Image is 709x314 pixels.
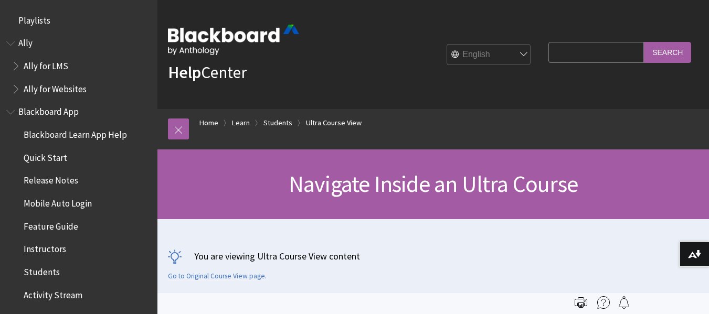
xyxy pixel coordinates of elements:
[306,116,362,129] a: Ultra Course View
[168,272,267,281] a: Go to Original Course View page.
[597,296,610,309] img: More help
[6,35,151,98] nav: Book outline for Anthology Ally Help
[18,35,33,49] span: Ally
[618,296,630,309] img: Follow this page
[447,45,531,66] select: Site Language Selector
[575,296,587,309] img: Print
[24,80,87,94] span: Ally for Websites
[24,57,68,71] span: Ally for LMS
[168,250,699,263] p: You are viewing Ultra Course View content
[24,241,66,255] span: Instructors
[18,12,50,26] span: Playlists
[232,116,250,129] a: Learn
[168,62,247,83] a: HelpCenter
[24,149,67,163] span: Quick Start
[24,126,127,140] span: Blackboard Learn App Help
[168,62,201,83] strong: Help
[263,116,292,129] a: Students
[6,12,151,29] nav: Book outline for Playlists
[168,25,299,55] img: Blackboard by Anthology
[24,218,78,232] span: Feature Guide
[24,194,92,209] span: Mobile Auto Login
[24,172,78,186] span: Release Notes
[24,286,82,300] span: Activity Stream
[289,169,578,198] span: Navigate Inside an Ultra Course
[644,42,691,62] input: Search
[199,116,218,129] a: Home
[24,263,60,277] span: Students
[18,103,79,117] span: Blackboard App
